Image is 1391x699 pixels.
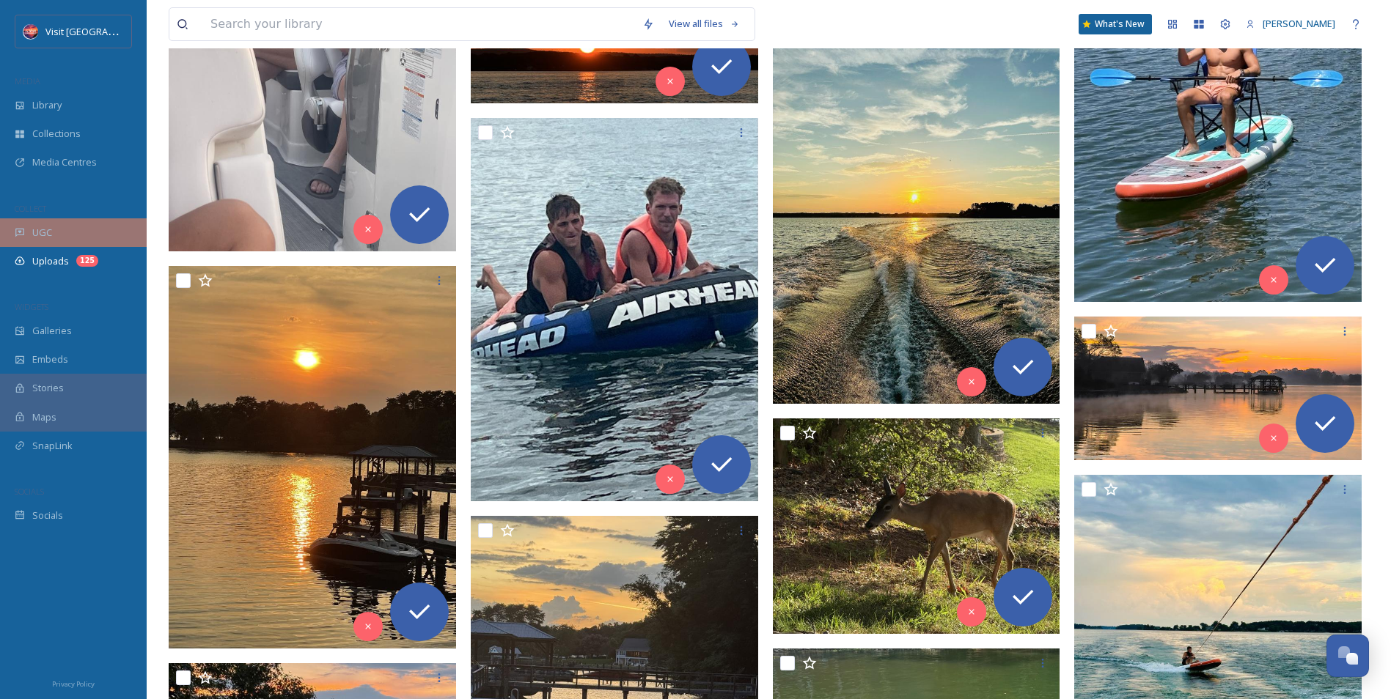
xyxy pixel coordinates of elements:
[169,266,456,648] img: ext_1754604016.746841_pkf153@gmail.com-IMG_4813.jpeg
[45,24,232,38] span: Visit [GEOGRAPHIC_DATA][PERSON_NAME]
[32,155,97,169] span: Media Centres
[32,352,68,366] span: Embeds
[32,439,73,453] span: SnapLink
[32,98,62,112] span: Library
[15,75,40,86] span: MEDIA
[1074,317,1362,460] img: ext_1754599856.491367_wendy@wenmanpix.com-LKN-3.jpg
[1263,17,1335,30] span: [PERSON_NAME]
[773,418,1060,634] img: ext_1754604004.686355_pkf153@gmail.com-IMG_9260.jpeg
[661,10,747,38] a: View all files
[15,301,48,312] span: WIDGETS
[15,203,46,214] span: COLLECT
[32,381,64,395] span: Stories
[32,410,56,424] span: Maps
[471,118,758,500] img: ext_1754604005.892259_pkf153@gmail.com-IMG_0137.jpeg
[32,324,72,338] span: Galleries
[32,254,69,268] span: Uploads
[76,255,98,267] div: 125
[52,674,95,692] a: Privacy Policy
[773,17,1060,404] img: ext_1754604016.49988_pkf153@gmail.com-IMG_4064.jpeg
[32,226,52,240] span: UGC
[32,508,63,522] span: Socials
[23,24,38,39] img: Logo%20Image.png
[32,127,81,141] span: Collections
[52,679,95,689] span: Privacy Policy
[1079,14,1152,34] a: What's New
[15,486,44,497] span: SOCIALS
[203,8,635,40] input: Search your library
[1326,635,1369,677] button: Open Chat
[1238,10,1343,38] a: [PERSON_NAME]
